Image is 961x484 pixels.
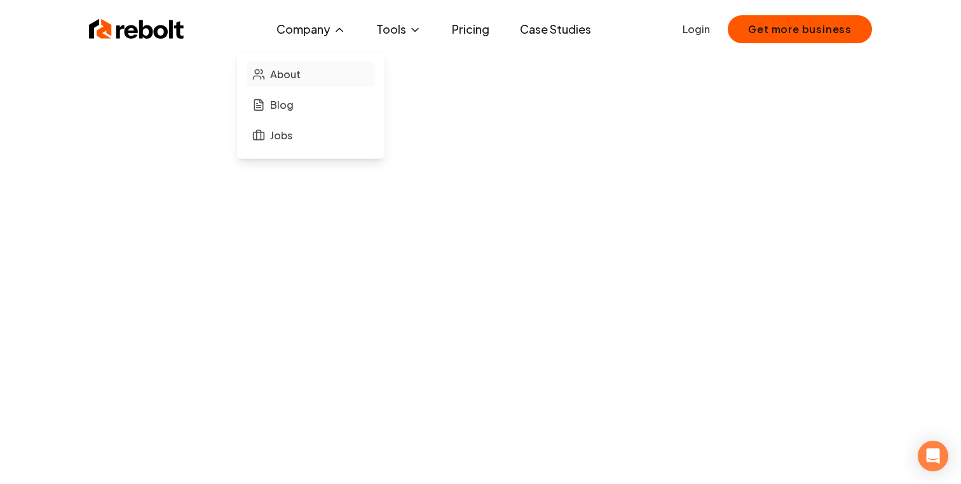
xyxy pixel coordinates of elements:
[270,97,294,113] span: Blog
[247,92,374,118] a: Blog
[247,123,374,148] a: Jobs
[683,22,710,37] a: Login
[89,17,184,42] img: Rebolt Logo
[270,128,292,143] span: Jobs
[266,17,356,42] button: Company
[247,62,374,87] a: About
[270,67,301,82] span: About
[366,17,432,42] button: Tools
[918,441,948,471] div: Open Intercom Messenger
[510,17,601,42] a: Case Studies
[442,17,500,42] a: Pricing
[728,15,872,43] button: Get more business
